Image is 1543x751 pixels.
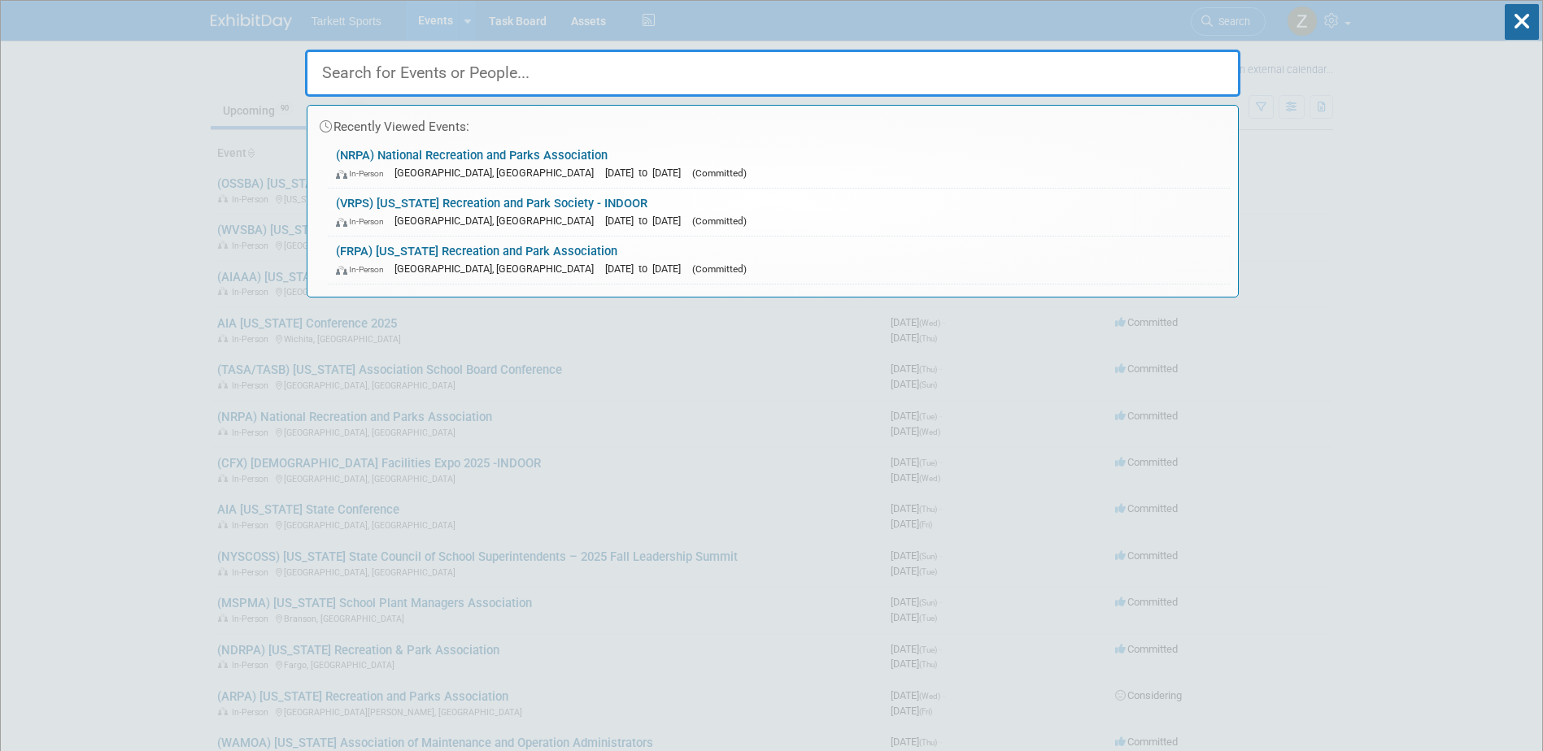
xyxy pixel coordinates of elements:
a: (NRPA) National Recreation and Parks Association In-Person [GEOGRAPHIC_DATA], [GEOGRAPHIC_DATA] [... [328,141,1230,188]
span: (Committed) [692,263,747,275]
span: In-Person [336,216,391,227]
span: [GEOGRAPHIC_DATA], [GEOGRAPHIC_DATA] [394,167,602,179]
span: In-Person [336,264,391,275]
a: (FRPA) [US_STATE] Recreation and Park Association In-Person [GEOGRAPHIC_DATA], [GEOGRAPHIC_DATA] ... [328,237,1230,284]
span: [DATE] to [DATE] [605,215,689,227]
span: [GEOGRAPHIC_DATA], [GEOGRAPHIC_DATA] [394,263,602,275]
span: [DATE] to [DATE] [605,263,689,275]
input: Search for Events or People... [305,50,1240,97]
span: In-Person [336,168,391,179]
span: [GEOGRAPHIC_DATA], [GEOGRAPHIC_DATA] [394,215,602,227]
span: [DATE] to [DATE] [605,167,689,179]
div: Recently Viewed Events: [316,106,1230,141]
span: (Committed) [692,167,747,179]
span: (Committed) [692,215,747,227]
a: (VRPS) [US_STATE] Recreation and Park Society - INDOOR In-Person [GEOGRAPHIC_DATA], [GEOGRAPHIC_D... [328,189,1230,236]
